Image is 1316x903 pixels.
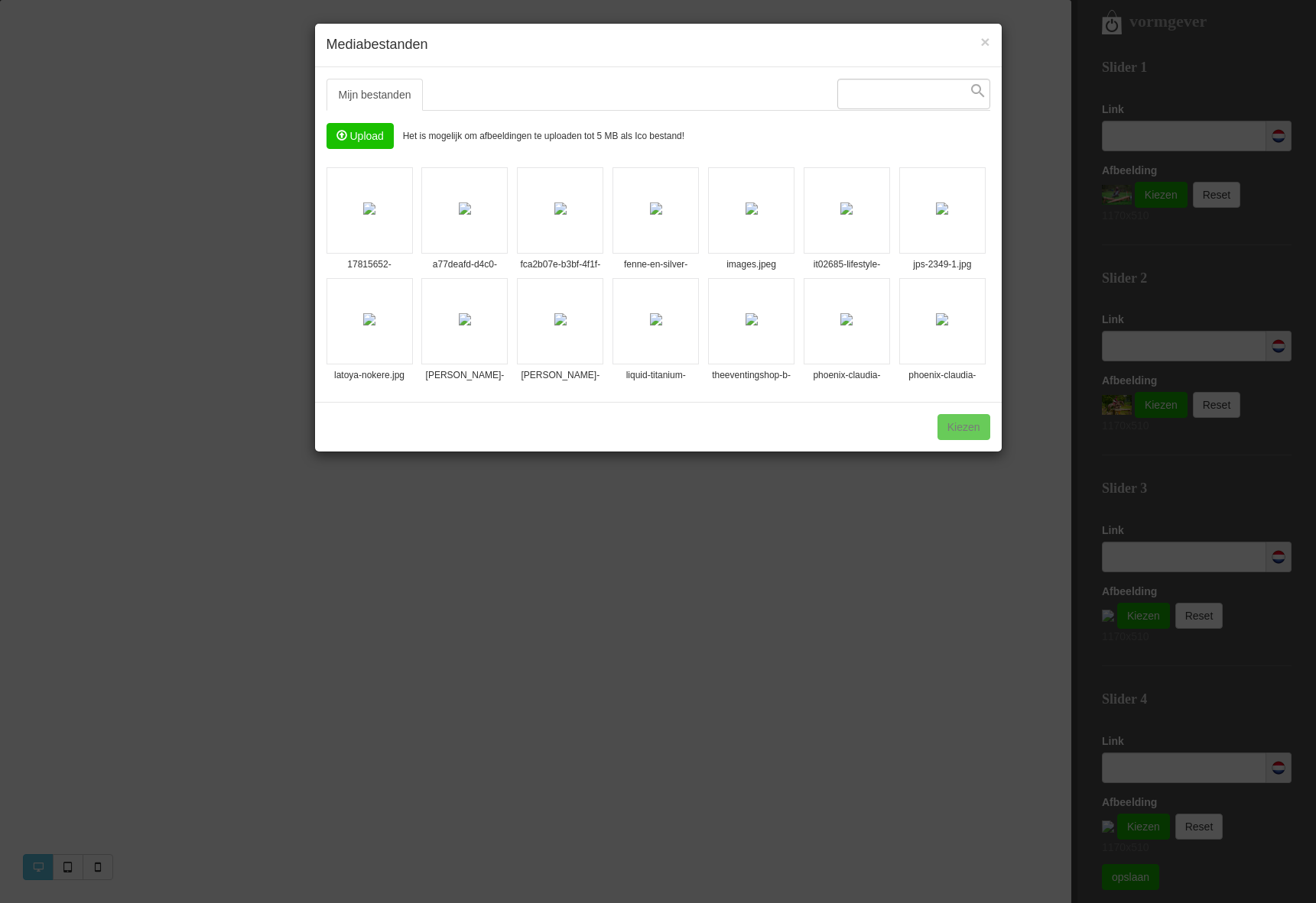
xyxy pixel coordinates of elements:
[840,202,853,215] img: shopconnector.aspx
[746,313,758,325] img: shopconnector.aspx
[518,369,603,384] span: [PERSON_NAME]-renswoude-[DATE]-2021.jpg
[422,258,507,273] span: a77deafd-d4c0-457f-bd79-ae3c982ebd06.jpg
[403,130,684,141] small: Het is mogelijk om afbeeldingen te uploaden tot 5 MB als Ico bestand!
[554,313,567,325] img: shopconnector.aspx
[936,202,948,215] img: shopconnector.aspx
[554,202,567,215] img: shopconnector.aspx
[650,202,662,215] img: shopconnector.aspx
[709,258,794,273] span: images.jpeg
[459,202,471,215] img: shopconnector.aspx
[804,258,889,273] span: it02685-lifestyle-suedeclosecontactsquare-mist-6.jpg
[613,369,698,384] span: liquid-titanium-therapeutic-mask-media-1.jpg
[980,34,989,50] button: Close
[980,33,989,50] span: ×
[459,313,471,325] img: shopconnector.aspx
[327,123,394,149] span: Upload
[613,258,698,273] span: fenne-en-silver-star.jpg
[518,258,603,273] span: fca2b07e-b3bf-4f1f-8a76-0792ec96a4a6.jpg
[327,79,424,111] a: Mijn bestanden
[327,258,412,273] span: 17815652-51b7276d72bfa419cfe8.jpg
[709,369,794,384] span: theeventingshop-b-1-.jpg
[363,313,375,325] img: shopconnector.aspx
[840,313,853,325] img: shopconnector.aspx
[422,369,507,384] span: [PERSON_NAME]-renswoude-[DATE]-2021-ii.jpg
[327,369,412,384] span: latoya-nokere.jpg
[936,313,948,325] img: shopconnector.aspx
[900,258,985,273] span: jps-2349-1.jpg
[804,369,889,384] span: phoenix-claudia-lifestyle4.jpg
[650,313,662,325] img: shopconnector.aspx
[746,202,758,215] img: shopconnector.aspx
[327,35,990,55] h4: Mediabestanden
[363,202,375,215] img: shopconnector.aspx
[900,369,985,384] span: phoenix-claudia-lifestyle1.jpg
